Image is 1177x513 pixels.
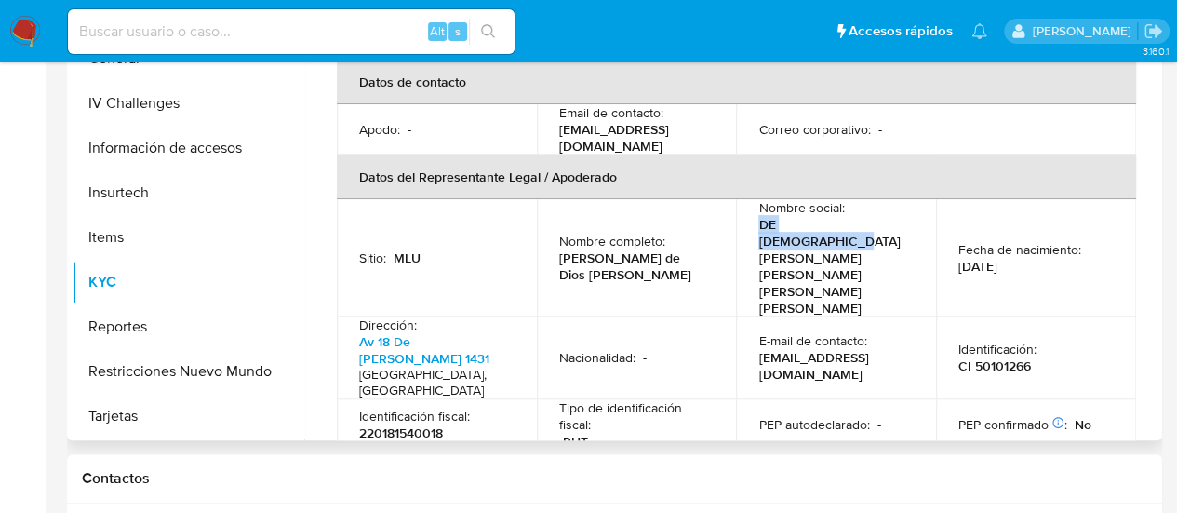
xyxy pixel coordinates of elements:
[359,332,489,368] a: Av 18 De [PERSON_NAME] 1431
[359,425,443,441] p: 220181540018
[958,341,1037,358] p: Identificación :
[971,23,987,39] a: Notificaciones
[72,170,304,215] button: Insurtech
[359,408,470,425] p: Identificación fiscal :
[337,155,1136,199] th: Datos del Representante Legal / Apoderado
[72,394,304,439] button: Tarjetas
[359,367,507,399] h4: [GEOGRAPHIC_DATA], [GEOGRAPHIC_DATA]
[958,258,997,275] p: [DATE]
[559,121,707,155] p: [EMAIL_ADDRESS][DOMAIN_NAME]
[72,260,304,304] button: KYC
[72,215,304,260] button: Items
[430,22,445,40] span: Alt
[359,250,386,266] p: Sitio :
[559,233,665,250] p: Nombre completo :
[359,121,400,138] p: Apodo :
[876,416,880,433] p: -
[1142,44,1168,59] span: 3.160.1
[958,358,1031,374] p: CI 50101266
[1144,21,1163,41] a: Salir
[849,21,953,41] span: Accesos rápidos
[758,349,906,383] p: [EMAIL_ADDRESS][DOMAIN_NAME]
[559,104,663,121] p: Email de contacto :
[72,349,304,394] button: Restricciones Nuevo Mundo
[469,19,507,45] button: search-icon
[394,250,421,266] p: MLU
[559,399,715,433] p: Tipo de identificación fiscal :
[1032,22,1137,40] p: federico.dibella@mercadolibre.com
[1075,416,1091,433] p: No
[337,60,1136,104] th: Datos de contacto
[82,469,1147,488] h1: Contactos
[72,81,304,126] button: IV Challenges
[72,126,304,170] button: Información de accesos
[643,349,647,366] p: -
[758,332,866,349] p: E-mail de contacto :
[958,241,1081,258] p: Fecha de nacimiento :
[359,317,417,333] p: Dirección :
[455,22,461,40] span: s
[877,121,881,138] p: -
[758,121,870,138] p: Correo corporativo :
[72,304,304,349] button: Reportes
[563,433,588,450] p: RUT
[758,199,844,216] p: Nombre social :
[68,20,515,44] input: Buscar usuario o caso...
[958,416,1067,433] p: PEP confirmado :
[758,416,869,433] p: PEP autodeclarado :
[758,216,906,317] p: DE [DEMOGRAPHIC_DATA] [PERSON_NAME] [PERSON_NAME] [PERSON_NAME] [PERSON_NAME]
[408,121,411,138] p: -
[559,250,707,283] p: [PERSON_NAME] de Dios [PERSON_NAME]
[559,349,635,366] p: Nacionalidad :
